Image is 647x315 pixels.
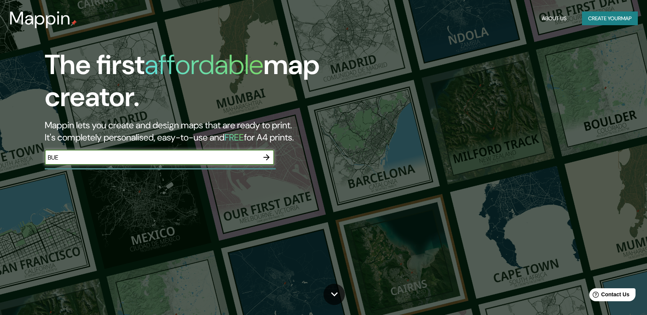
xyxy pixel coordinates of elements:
[224,131,244,143] h5: FREE
[579,285,639,307] iframe: Help widget launcher
[45,153,259,162] input: Choose your favourite place
[539,11,570,26] button: About Us
[9,8,71,29] h3: Mappin
[71,20,77,26] img: mappin-pin
[45,119,368,144] h2: Mappin lets you create and design maps that are ready to print. It's completely personalised, eas...
[45,49,368,119] h1: The first map creator.
[145,47,263,82] h1: affordable
[582,11,638,26] button: Create yourmap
